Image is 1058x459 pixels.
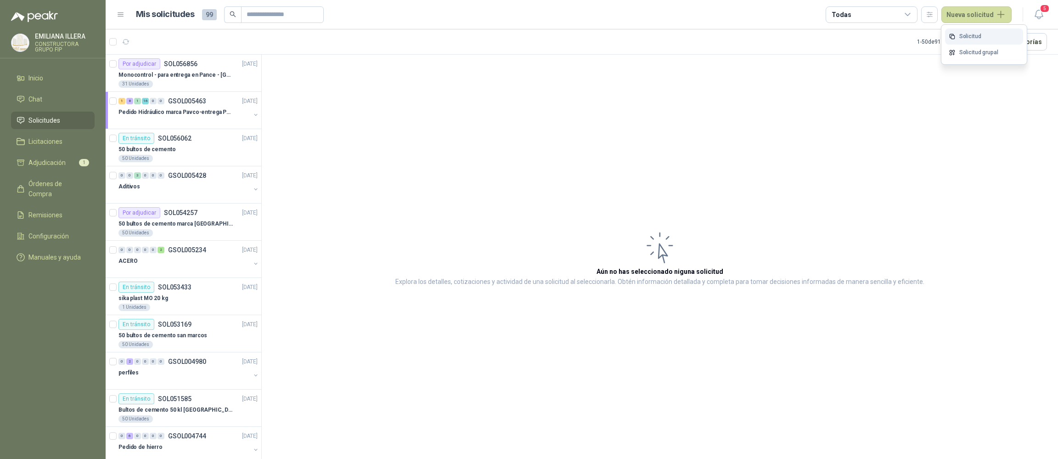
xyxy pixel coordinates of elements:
p: [DATE] [242,209,258,217]
a: Solicitud [945,28,1023,45]
div: 0 [142,358,149,365]
div: 0 [150,247,157,253]
a: En tránsitoSOL053169[DATE] 50 bultos de cemento san marcos50 Unidades [106,315,261,352]
div: En tránsito [118,133,154,144]
button: 5 [1030,6,1047,23]
p: perfiles [118,368,139,377]
div: Todas [832,10,851,20]
h1: Mis solicitudes [136,8,195,21]
div: 0 [118,247,125,253]
div: 0 [150,433,157,439]
div: 2 [158,247,164,253]
a: Remisiones [11,206,95,224]
div: En tránsito [118,319,154,330]
a: En tránsitoSOL056062[DATE] 50 bultos de cemento50 Unidades [106,129,261,166]
p: [DATE] [242,97,258,106]
a: 0 0 0 0 0 2 GSOL005234[DATE] ACERO [118,244,259,274]
a: Adjudicación1 [11,154,95,171]
p: SOL051585 [158,396,191,402]
a: Configuración [11,227,95,245]
a: Solicitudes [11,112,95,129]
p: GSOL005234 [168,247,206,253]
span: Chat [28,94,42,104]
a: Inicio [11,69,95,87]
p: sika plast MO 20 kg [118,294,168,303]
div: 0 [142,247,149,253]
p: SOL053433 [158,284,191,290]
img: Company Logo [11,34,29,51]
img: Logo peakr [11,11,58,22]
span: Remisiones [28,210,62,220]
div: 0 [126,247,133,253]
span: search [230,11,236,17]
p: [DATE] [242,320,258,329]
div: 16 [142,98,149,104]
div: 3 [134,172,141,179]
a: 0 0 3 0 0 0 GSOL005428[DATE] Aditivos [118,170,259,199]
p: [DATE] [242,395,258,403]
div: 0 [118,433,125,439]
div: 6 [126,433,133,439]
p: [DATE] [242,283,258,292]
span: 1 [79,159,89,166]
p: Explora los detalles, cotizaciones y actividad de una solicitud al seleccionarla. Obtén informaci... [395,277,924,288]
p: 50 bultos de cemento [118,145,176,154]
p: Monocontrol - para entrega en Pance - [GEOGRAPHIC_DATA] [118,71,233,79]
div: En tránsito [118,282,154,293]
a: Órdenes de Compra [11,175,95,203]
p: GSOL004980 [168,358,206,365]
p: SOL056856 [164,61,197,67]
div: 1 Unidades [118,304,150,311]
p: 50 bultos de cemento san marcos [118,331,207,340]
span: Licitaciones [28,136,62,147]
button: Nueva solicitud [941,6,1012,23]
p: [DATE] [242,357,258,366]
h3: Aún no has seleccionado niguna solicitud [597,266,723,277]
div: 0 [158,172,164,179]
p: CONSTRUCTORA GRUPO FIP [35,41,95,52]
a: Por adjudicarSOL054257[DATE] 50 bultos de cemento marca [GEOGRAPHIC_DATA][PERSON_NAME]50 Unidades [106,204,261,241]
span: Inicio [28,73,43,83]
p: SOL054257 [164,210,197,216]
div: 8 [126,98,133,104]
p: GSOL005428 [168,172,206,179]
span: Órdenes de Compra [28,179,86,199]
a: En tránsitoSOL053433[DATE] sika plast MO 20 kg1 Unidades [106,278,261,315]
div: Por adjudicar [118,207,160,218]
p: [DATE] [242,171,258,180]
div: 0 [158,98,164,104]
div: 0 [158,433,164,439]
div: 0 [150,358,157,365]
div: 31 Unidades [118,80,153,88]
p: EMILIANA ILLERA [35,33,95,40]
div: 50 Unidades [118,415,153,423]
p: SOL056062 [158,135,191,142]
p: ACERO [118,257,137,266]
div: 50 Unidades [118,341,153,348]
p: 50 bultos de cemento marca [GEOGRAPHIC_DATA][PERSON_NAME] [118,220,233,228]
p: [DATE] [242,246,258,255]
div: 0 [126,172,133,179]
span: Configuración [28,231,69,241]
div: 50 Unidades [118,155,153,162]
p: [DATE] [242,432,258,441]
p: GSOL005463 [168,98,206,104]
p: Pedido Hidráulico marca Pavco-entrega Popayán [118,108,233,117]
div: Por adjudicar [118,58,160,69]
span: 99 [202,9,217,20]
a: En tránsitoSOL051585[DATE] Bultos de cemento 50 kl [GEOGRAPHIC_DATA][PERSON_NAME]50 Unidades [106,390,261,427]
p: Bultos de cemento 50 kl [GEOGRAPHIC_DATA][PERSON_NAME] [118,406,233,414]
div: 0 [150,98,157,104]
span: Adjudicación [28,158,66,168]
a: Por adjudicarSOL056856[DATE] Monocontrol - para entrega en Pance - [GEOGRAPHIC_DATA]31 Unidades [106,55,261,92]
a: Chat [11,91,95,108]
div: En tránsito [118,393,154,404]
a: 0 2 0 0 0 0 GSOL004980[DATE] perfiles [118,356,259,385]
div: 0 [134,433,141,439]
div: 1 [118,98,125,104]
a: Licitaciones [11,133,95,150]
div: 0 [150,172,157,179]
p: [DATE] [242,134,258,143]
p: Pedido de hierro [118,443,163,452]
p: [DATE] [242,60,258,68]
